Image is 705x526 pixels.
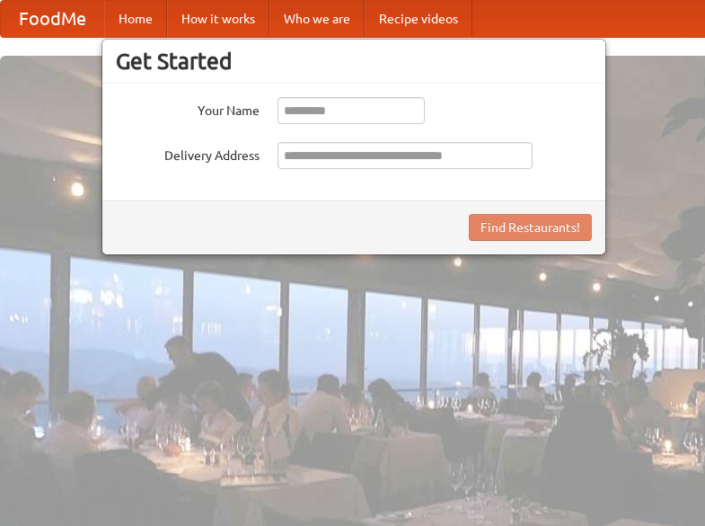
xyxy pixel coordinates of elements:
[116,142,260,165] label: Delivery Address
[116,97,260,120] label: Your Name
[269,1,365,37] a: Who we are
[116,48,592,75] h3: Get Started
[469,214,592,241] button: Find Restaurants!
[167,1,269,37] a: How it works
[365,1,472,37] a: Recipe videos
[104,1,167,37] a: Home
[1,1,104,37] a: FoodMe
